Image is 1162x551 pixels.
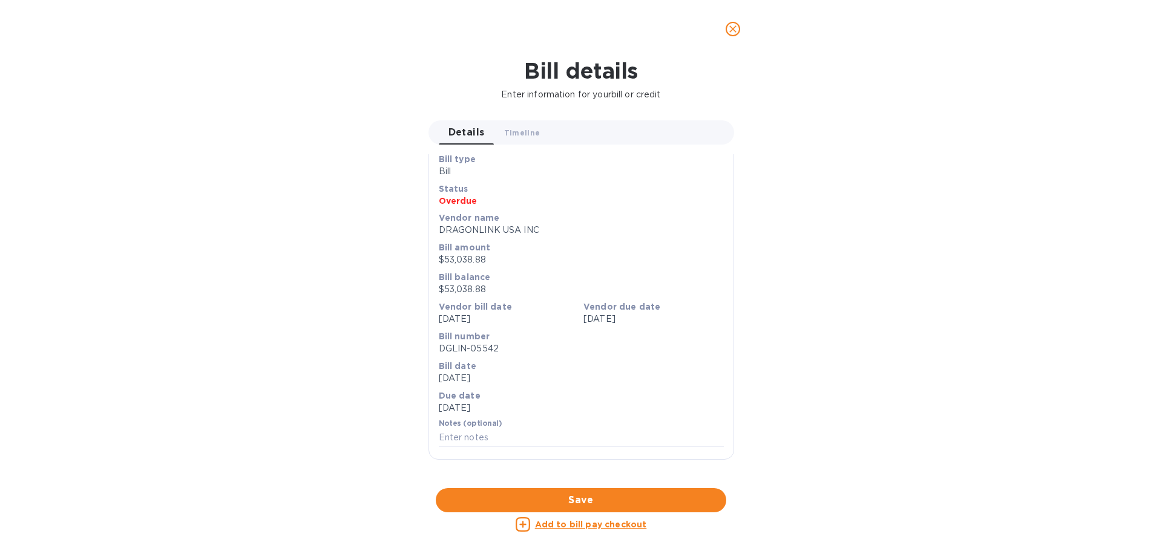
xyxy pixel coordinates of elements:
[445,493,717,507] span: Save
[439,253,724,266] p: $53,038.88
[439,402,724,414] p: [DATE]
[439,165,724,178] p: Bill
[439,195,724,207] p: Overdue
[439,154,476,164] b: Bill type
[439,213,500,223] b: Vendor name
[583,302,660,311] b: Vendor due date
[439,420,502,428] label: Notes (optional)
[10,88,1152,101] p: Enter information for your bill or credit
[448,124,485,141] span: Details
[583,313,724,325] p: [DATE]
[439,313,579,325] p: [DATE]
[439,272,491,282] b: Bill balance
[439,342,724,355] p: DGLIN-05542
[436,488,726,512] button: Save
[718,15,747,44] button: close
[504,126,540,139] span: Timeline
[439,331,490,341] b: Bill number
[439,184,468,194] b: Status
[439,283,724,296] p: $53,038.88
[439,302,512,311] b: Vendor bill date
[10,58,1152,83] h1: Bill details
[439,224,724,236] p: DRAGONLINK USA INC
[439,243,491,252] b: Bill amount
[439,429,724,447] input: Enter notes
[439,361,476,371] b: Bill date
[439,372,724,385] p: [DATE]
[439,391,481,400] b: Due date
[535,520,647,529] u: Add to bill pay checkout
